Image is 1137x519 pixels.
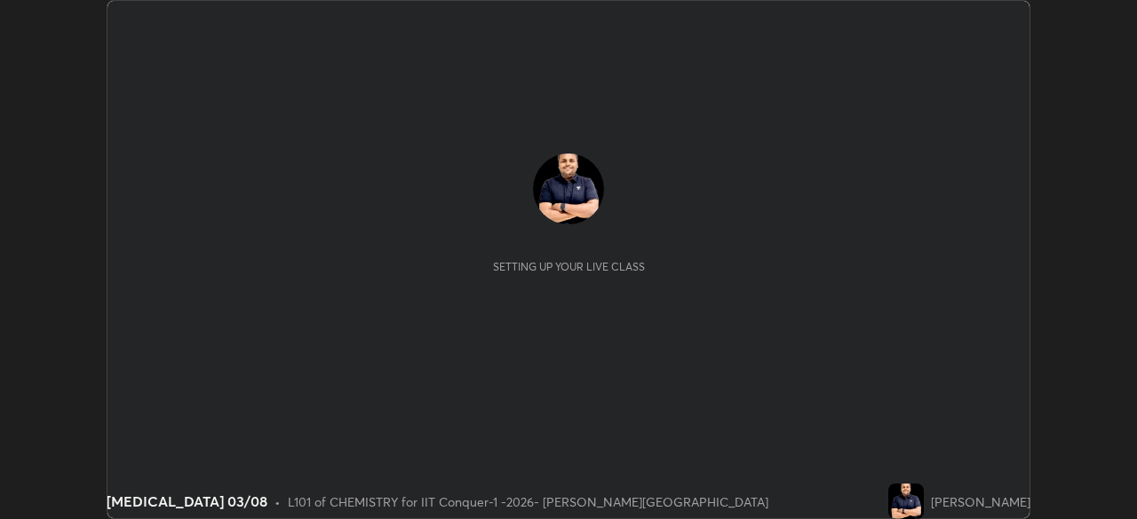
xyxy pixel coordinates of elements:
[288,492,768,511] div: L101 of CHEMISTRY for IIT Conquer-1 -2026- [PERSON_NAME][GEOGRAPHIC_DATA]
[107,491,267,512] div: [MEDICAL_DATA] 03/08
[493,260,645,273] div: Setting up your live class
[274,492,281,511] div: •
[533,153,604,224] img: 70778cea86324ac2a199526eb88edcaf.jpg
[888,484,924,519] img: 70778cea86324ac2a199526eb88edcaf.jpg
[931,492,1030,511] div: [PERSON_NAME]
